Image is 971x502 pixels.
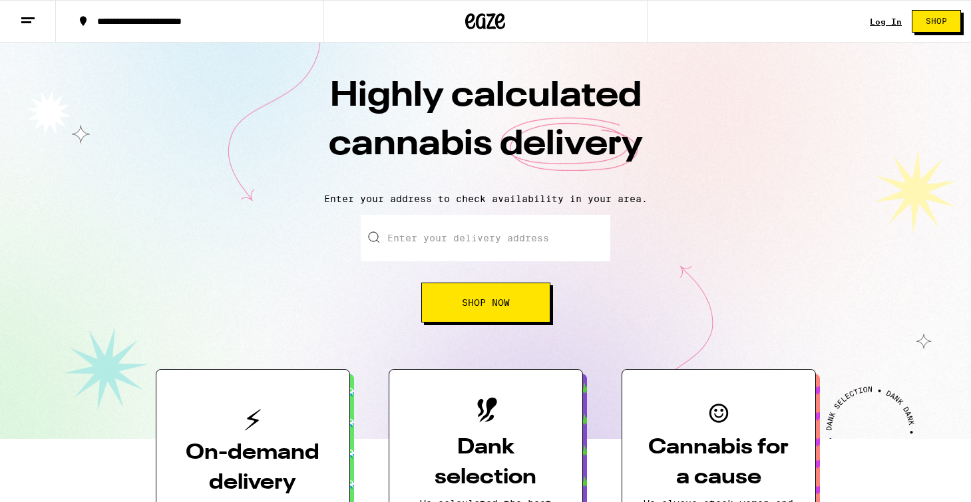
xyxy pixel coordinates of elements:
h3: On-demand delivery [178,438,328,498]
h1: Highly calculated cannabis delivery [253,72,719,183]
span: Shop [926,17,947,25]
input: Enter your delivery address [361,215,610,261]
span: Shop Now [462,298,510,307]
a: Shop [902,10,971,33]
button: Shop [912,10,961,33]
h3: Dank selection [411,433,561,493]
button: Shop Now [421,283,550,322]
p: Enter your address to check availability in your area. [13,193,958,204]
h3: Cannabis for a cause [644,433,794,493]
a: Log In [870,17,902,26]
